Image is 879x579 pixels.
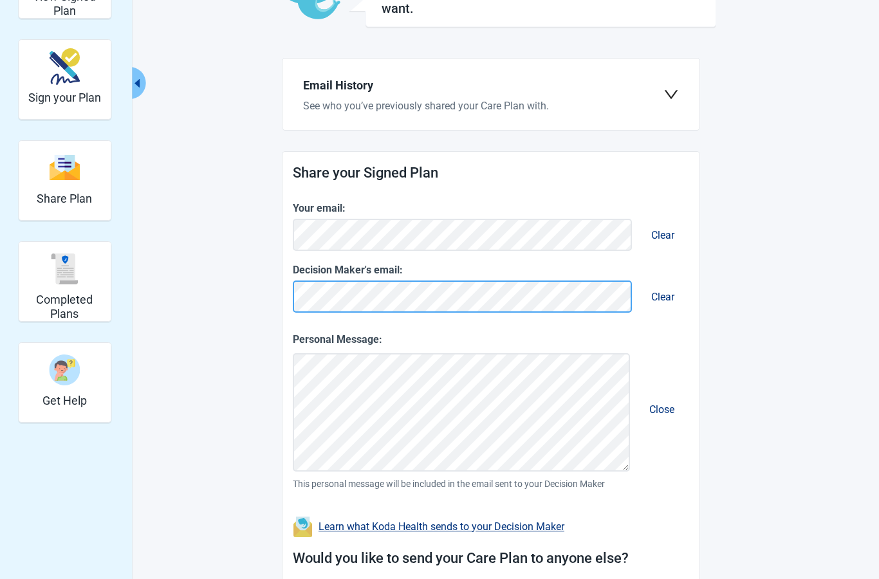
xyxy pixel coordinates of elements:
img: Learn what Koda Health sends to your Decision Maker [293,517,313,537]
label: See who you’ve previously shared your Care Plan with. [303,100,663,112]
h2: Completed Plans [24,293,106,320]
div: Completed Plans [18,241,111,322]
img: Sign your Plan [49,48,80,85]
h2: Share Plan [37,192,92,206]
button: Remove [635,391,689,428]
label: Personal Message: [293,331,689,347]
img: Get Help [49,354,80,385]
img: Share Plan [49,154,80,181]
h1: Would you like to send your Care Plan to anyone else? [293,547,689,570]
button: Remove [637,278,689,316]
span: caret-left [131,77,143,89]
h3: Email History [303,77,663,95]
label: Decision Maker's email: [293,262,689,278]
h2: Get Help [42,394,87,408]
label: Your email: [293,200,689,216]
button: Clear [641,279,685,315]
h1: Share your Signed Plan [293,162,689,185]
button: Close [639,391,685,428]
button: Remove [637,216,689,254]
div: Get Help [18,342,111,423]
div: Share Plan [18,140,111,221]
h2: Sign your Plan [28,91,101,105]
span: This personal message will be included in the email sent to your Decision Maker [293,477,689,491]
div: Email HistorySee who you’ve previously shared your Care Plan with. [293,69,689,120]
button: Collapse menu [129,67,145,99]
button: Clear [641,217,685,253]
img: Completed Plans [49,253,80,284]
a: Learn what Koda Health sends to your Decision Maker [319,520,564,533]
div: Sign your Plan [18,39,111,120]
span: down [663,87,679,102]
